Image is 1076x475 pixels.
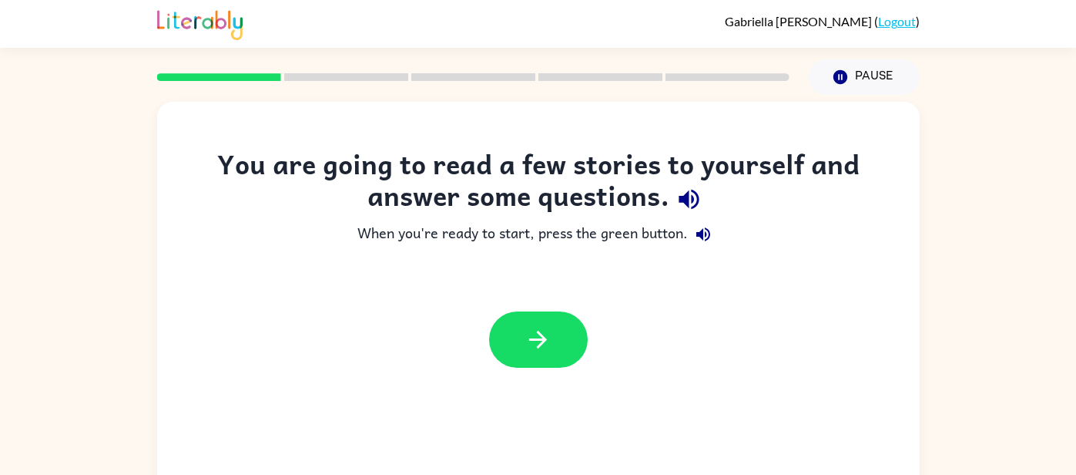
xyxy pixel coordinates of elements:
div: ( ) [725,14,920,29]
div: You are going to read a few stories to yourself and answer some questions. [188,148,889,219]
div: When you're ready to start, press the green button. [188,219,889,250]
img: Literably [157,6,243,40]
a: Logout [878,14,916,29]
span: Gabriella [PERSON_NAME] [725,14,874,29]
button: Pause [808,59,920,95]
